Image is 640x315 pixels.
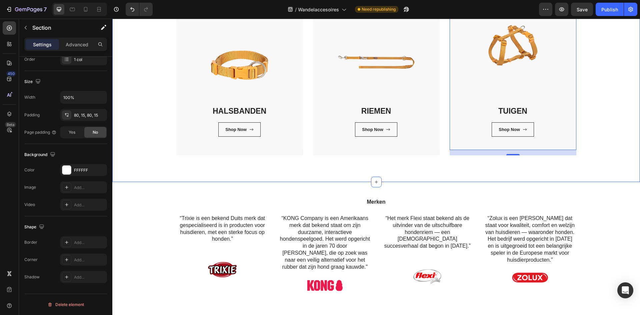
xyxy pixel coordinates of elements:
div: Shop Now [250,108,271,114]
div: Video [24,202,35,208]
div: Width [24,94,35,100]
div: Shadow [24,274,40,280]
div: Beta [5,122,16,127]
a: Shop Now [243,104,285,118]
img: gempages_562201034588422945-8cba7a8d-98d6-4b42-a35b-14ac768e7c86.jpg [399,254,436,264]
p: Settings [33,41,52,48]
div: Add... [74,240,105,246]
h3: RIEMEN [219,87,309,98]
div: FFFFFF [74,167,105,173]
button: Save [571,3,593,16]
span: No [93,129,98,135]
span: Save [577,7,588,12]
div: 80, 15, 80, 15 [74,112,105,118]
p: “Trixie is een bekend Duits merk dat gespecialiseerd is in producten voor huisdieren, met een ste... [65,196,156,224]
div: Page padding [24,129,57,135]
div: Add... [74,257,105,263]
span: Yes [69,129,75,135]
h2: Merken [64,179,464,188]
div: Shape [24,223,46,232]
img: gempages_562201034588422945-519eba95-5df4-4dcc-be67-3a46e1c971d7.png [92,233,128,269]
p: “KONG Company is een Amerikaans merk dat bekend staat om zijn duurzame, interactieve hondenspeelg... [167,196,258,252]
p: “Zolux is een [PERSON_NAME] dat staat voor kwaliteit, comfort en welzijn van huisdieren — waarond... [372,196,463,245]
button: 7 [3,3,50,16]
span: / [295,6,297,13]
iframe: Design area [112,19,640,315]
p: Advanced [66,41,88,48]
div: Add... [74,185,105,191]
span: Wandelaccesoires [298,6,339,13]
div: Undo/Redo [126,3,153,16]
div: Delete element [47,301,84,309]
button: Publish [596,3,624,16]
img: gempages_562201034588422945-3996a314-30c0-4473-9e9f-b3e4c8cd17b1.png [297,240,333,276]
div: Corner [24,257,38,263]
div: Background [24,150,57,159]
p: Section [32,24,87,32]
div: Open Intercom Messenger [617,282,633,298]
img: gempages_562201034588422945-0788504e-8398-4c56-b9d3-bb9c8739ca6c.png [194,260,231,273]
div: Padding [24,112,40,118]
p: 7 [44,5,47,13]
h3: TUIGEN [356,87,445,98]
div: Color [24,167,35,173]
div: Publish [601,6,618,13]
div: Add... [74,274,105,280]
div: Shop Now [386,108,408,114]
div: Shop Now [113,108,134,114]
span: Need republishing [362,6,396,12]
button: Delete element [24,299,107,310]
div: Add... [74,202,105,208]
div: 450 [6,71,16,76]
input: Auto [61,91,107,103]
a: Shop Now [379,104,422,118]
div: Border [24,239,37,245]
p: “Het merk Flexi staat bekend als de uitvinder van de uitschuifbare hondenriem — een [DEMOGRAPHIC_... [270,196,361,231]
div: 1 col [74,57,105,63]
div: Image [24,184,36,190]
div: Order [24,56,35,62]
div: Size [24,77,42,86]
